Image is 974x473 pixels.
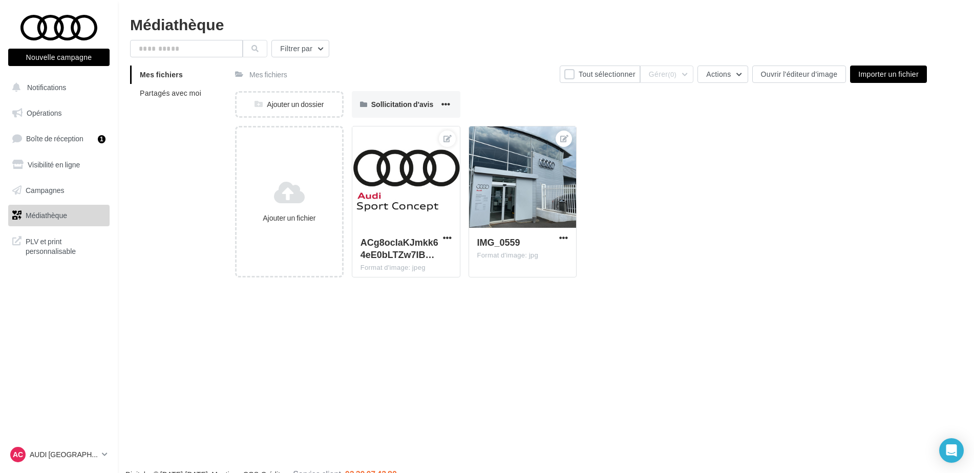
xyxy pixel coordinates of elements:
div: Médiathèque [130,16,962,32]
span: Partagés avec moi [140,89,201,97]
span: Actions [706,70,731,78]
div: Ajouter un dossier [237,99,342,110]
span: Importer un fichier [858,70,919,78]
button: Ouvrir l'éditeur d'image [752,66,846,83]
button: Tout sélectionner [560,66,640,83]
p: AUDI [GEOGRAPHIC_DATA] [30,449,98,460]
span: Opérations [27,109,61,117]
span: IMG_0559 [477,236,520,248]
span: Notifications [27,83,66,92]
span: Visibilité en ligne [28,160,80,169]
a: PLV et print personnalisable [6,230,112,261]
span: AC [13,449,23,460]
div: 1 [98,135,105,143]
div: Format d'image: jpeg [361,263,452,272]
a: Boîte de réception1 [6,127,112,149]
button: Filtrer par [271,40,329,57]
span: Sollicitation d'avis [371,100,433,109]
div: Ajouter un fichier [241,213,338,223]
span: Médiathèque [26,211,67,220]
span: Campagnes [26,185,65,194]
button: Notifications [6,77,108,98]
a: Médiathèque [6,205,112,226]
button: Nouvelle campagne [8,49,110,66]
button: Gérer(0) [640,66,693,83]
button: Actions [697,66,748,83]
span: ACg8ocIaKJmkk64eE0bLTZw7IBaFENwNpuL28-yLJwzxKEu6sXlbJkgK [361,236,438,260]
a: AC AUDI [GEOGRAPHIC_DATA] [8,445,110,464]
a: Visibilité en ligne [6,154,112,176]
div: Open Intercom Messenger [939,438,964,463]
span: Boîte de réception [26,134,83,143]
div: Mes fichiers [249,70,287,80]
span: (0) [668,70,676,78]
div: Format d'image: jpg [477,251,568,260]
button: Importer un fichier [850,66,927,83]
a: Campagnes [6,180,112,201]
span: PLV et print personnalisable [26,234,105,256]
span: Mes fichiers [140,70,183,79]
a: Opérations [6,102,112,124]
